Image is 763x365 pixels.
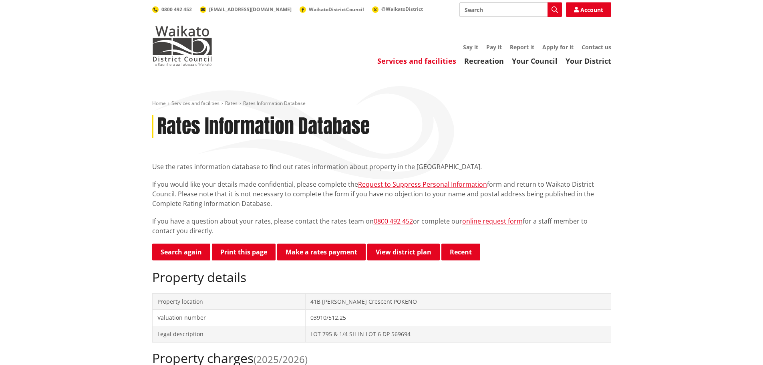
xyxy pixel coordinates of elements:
a: Services and facilities [171,100,219,107]
span: WaikatoDistrictCouncil [309,6,364,13]
a: Apply for it [542,43,574,51]
a: Your Council [512,56,558,66]
button: Print this page [212,244,276,260]
td: LOT 795 & 1/4 SH IN LOT 6 DP 569694 [306,326,611,342]
a: Pay it [486,43,502,51]
h2: Property details [152,270,611,285]
td: Legal description [152,326,306,342]
a: Report it [510,43,534,51]
a: Contact us [582,43,611,51]
a: Search again [152,244,210,260]
button: Recent [441,244,480,260]
a: Recreation [464,56,504,66]
td: 41B [PERSON_NAME] Crescent POKENO [306,293,611,310]
a: [EMAIL_ADDRESS][DOMAIN_NAME] [200,6,292,13]
h1: Rates Information Database [157,115,370,138]
p: Use the rates information database to find out rates information about property in the [GEOGRAPHI... [152,162,611,171]
a: Rates [225,100,238,107]
a: Your District [566,56,611,66]
img: Waikato District Council - Te Kaunihera aa Takiwaa o Waikato [152,26,212,66]
span: @WaikatoDistrict [381,6,423,12]
p: If you would like your details made confidential, please complete the form and return to Waikato ... [152,179,611,208]
a: 0800 492 452 [152,6,192,13]
a: Say it [463,43,478,51]
input: Search input [459,2,562,17]
span: [EMAIL_ADDRESS][DOMAIN_NAME] [209,6,292,13]
a: WaikatoDistrictCouncil [300,6,364,13]
a: Services and facilities [377,56,456,66]
nav: breadcrumb [152,100,611,107]
a: 0800 492 452 [374,217,413,226]
a: online request form [462,217,523,226]
a: View district plan [367,244,440,260]
a: @WaikatoDistrict [372,6,423,12]
a: Request to Suppress Personal Information [358,180,487,189]
td: Valuation number [152,310,306,326]
span: 0800 492 452 [161,6,192,13]
a: Home [152,100,166,107]
td: Property location [152,293,306,310]
a: Make a rates payment [277,244,366,260]
span: Rates Information Database [243,100,306,107]
a: Account [566,2,611,17]
p: If you have a question about your rates, please contact the rates team on or complete our for a s... [152,216,611,236]
td: 03910/512.25 [306,310,611,326]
